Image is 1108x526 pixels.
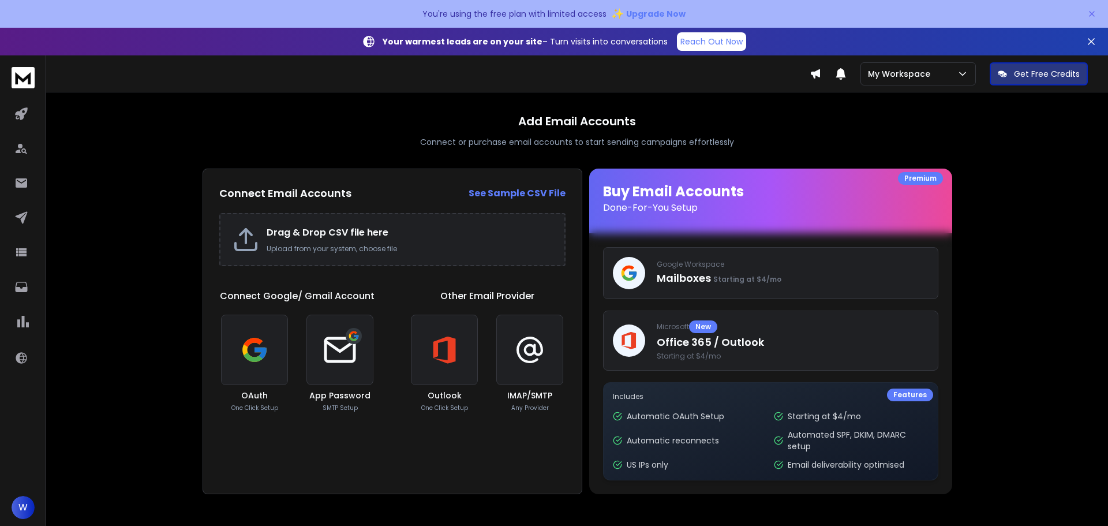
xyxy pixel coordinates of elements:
[713,274,781,284] span: Starting at $4/mo
[267,244,553,253] p: Upload from your system, choose file
[428,390,462,401] h3: Outlook
[440,289,534,303] h1: Other Email Provider
[788,459,904,471] p: Email deliverability optimised
[613,392,929,401] p: Includes
[323,404,358,412] p: SMTP Setup
[12,496,35,519] button: W
[267,226,553,240] h2: Drag & Drop CSV file here
[507,390,552,401] h3: IMAP/SMTP
[868,68,935,80] p: My Workspace
[511,404,549,412] p: Any Provider
[627,459,668,471] p: US IPs only
[421,404,468,412] p: One Click Setup
[626,8,686,20] span: Upgrade Now
[469,186,566,200] a: See Sample CSV File
[657,352,929,361] span: Starting at $4/mo
[309,390,370,401] h3: App Password
[680,36,743,47] p: Reach Out Now
[898,172,943,185] div: Premium
[1014,68,1080,80] p: Get Free Credits
[422,8,607,20] p: You're using the free plan with limited access
[990,62,1088,85] button: Get Free Credits
[657,270,929,286] p: Mailboxes
[657,260,929,269] p: Google Workspace
[611,6,624,22] span: ✨
[627,435,719,446] p: Automatic reconnects
[677,32,746,51] a: Reach Out Now
[603,182,938,215] h1: Buy Email Accounts
[518,113,636,129] h1: Add Email Accounts
[219,185,351,202] h2: Connect Email Accounts
[611,2,686,25] button: ✨Upgrade Now
[420,136,734,148] p: Connect or purchase email accounts to start sending campaigns effortlessly
[887,389,933,401] div: Features
[689,320,717,333] div: New
[627,411,724,422] p: Automatic OAuth Setup
[788,411,861,422] p: Starting at $4/mo
[231,404,278,412] p: One Click Setup
[657,320,929,333] p: Microsoft
[220,289,375,303] h1: Connect Google/ Gmail Account
[788,429,928,452] p: Automated SPF, DKIM, DMARC setup
[383,36,542,47] strong: Your warmest leads are on your site
[12,67,35,88] img: logo
[241,390,268,401] h3: OAuth
[603,201,938,215] p: Done-For-You Setup
[383,36,668,47] p: – Turn visits into conversations
[657,334,929,350] p: Office 365 / Outlook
